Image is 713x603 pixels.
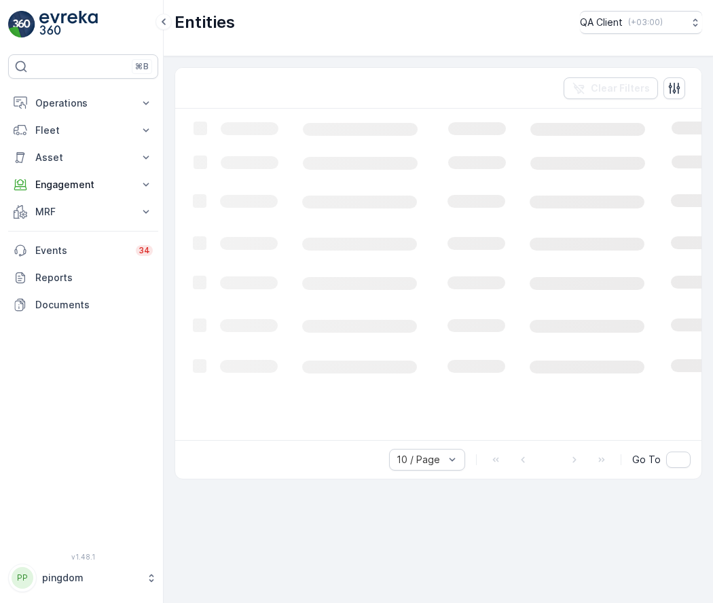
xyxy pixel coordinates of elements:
button: Engagement [8,171,158,198]
button: Operations [8,90,158,117]
p: Clear Filters [591,81,650,95]
p: MRF [35,205,131,219]
p: QA Client [580,16,623,29]
p: Events [35,244,128,257]
span: v 1.48.1 [8,553,158,561]
p: ⌘B [135,61,149,72]
p: Fleet [35,124,131,137]
a: Events34 [8,237,158,264]
a: Documents [8,291,158,318]
button: MRF [8,198,158,225]
img: logo [8,11,35,38]
button: Fleet [8,117,158,144]
p: 34 [139,245,150,256]
img: logo_light-DOdMpM7g.png [39,11,98,38]
button: Asset [8,144,158,171]
button: PPpingdom [8,564,158,592]
div: PP [12,567,33,589]
span: Go To [632,453,661,467]
p: Reports [35,271,153,285]
p: Operations [35,96,131,110]
button: QA Client(+03:00) [580,11,702,34]
p: ( +03:00 ) [628,17,663,28]
button: Clear Filters [564,77,658,99]
p: pingdom [42,571,139,585]
p: Asset [35,151,131,164]
a: Reports [8,264,158,291]
p: Entities [175,12,235,33]
p: Documents [35,298,153,312]
p: Engagement [35,178,131,191]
